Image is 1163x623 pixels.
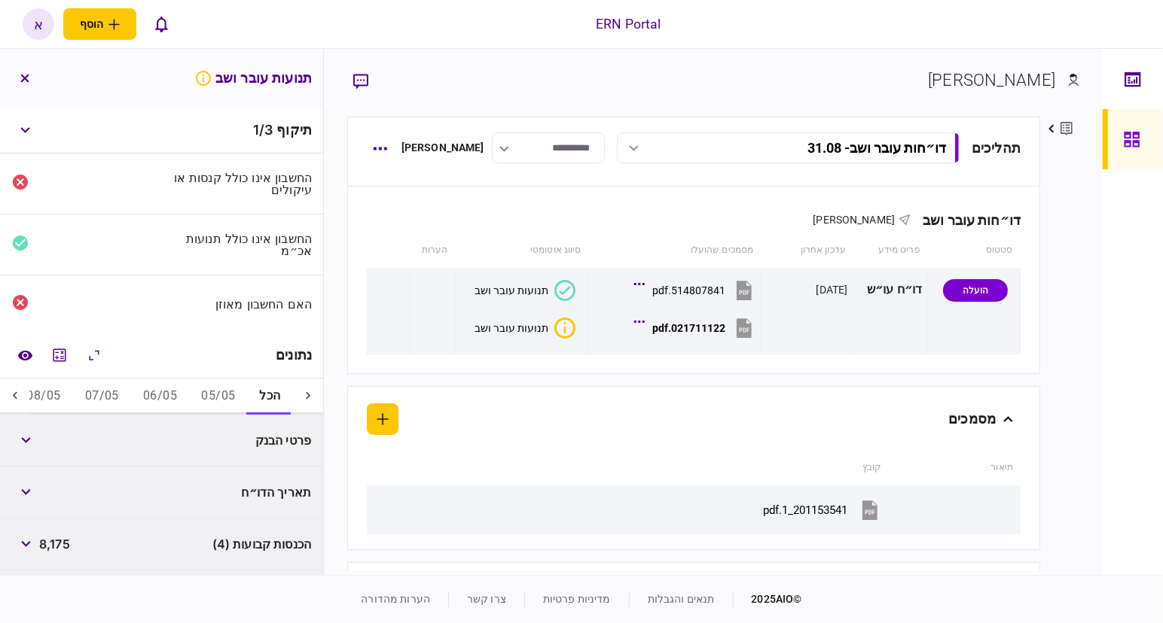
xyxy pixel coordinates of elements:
[168,232,313,257] div: החשבון אינו כולל תנועות אכ״מ
[761,233,853,268] th: עדכון אחרון
[859,273,923,307] div: דו״ח עו״ש
[81,342,108,369] button: הרחב\כווץ הכל
[928,68,1055,93] div: [PERSON_NAME]
[420,451,889,485] th: קובץ
[455,233,588,268] th: סיווג אוטומטי
[652,284,725,296] div: 514807841.pdf
[276,348,312,363] div: נתונים
[194,69,312,87] h3: תנועות עובר ושב
[276,122,312,138] span: תיקוף
[475,322,548,334] div: תנועות עובר ושב
[168,486,312,498] div: תאריך הדו״ח
[763,493,881,527] button: 201153541_1.pdf
[813,214,895,226] span: [PERSON_NAME]
[853,233,928,268] th: פריט מידע
[948,403,996,435] div: מסמכים
[807,140,946,156] div: דו״חות עובר ושב - 31.08
[475,280,575,301] button: תנועות עובר ושב
[652,322,725,334] div: 021711122.pdf
[554,318,575,339] div: איכות לא מספקת
[475,284,548,296] div: תנועות עובר ושב
[73,378,131,415] button: 07/05
[409,233,455,268] th: הערות
[589,233,762,268] th: מסמכים שהועלו
[168,434,312,446] div: פרטי הבנק
[763,503,847,517] div: 201153541_1.pdf
[972,138,1021,158] div: תהליכים
[648,593,715,605] a: תנאים והגבלות
[817,282,848,297] div: [DATE]
[543,593,611,605] a: מדיניות פרטיות
[889,451,1021,485] th: תיאור
[63,8,136,40] button: פתח תפריט להוספת לקוח
[11,342,38,369] a: השוואה למסמך
[361,593,430,605] a: הערות מהדורה
[46,342,73,369] button: מחשבון
[39,535,70,553] span: 8,175
[401,140,484,156] div: [PERSON_NAME]
[928,233,1021,268] th: סטטוס
[911,212,1021,228] div: דו״חות עובר ושב
[248,378,293,415] button: הכל
[168,172,313,196] div: החשבון אינו כולל קנסות או עיקולים
[189,378,247,415] button: 05/05
[637,311,755,345] button: 021711122.pdf
[131,378,189,415] button: 06/05
[467,593,506,605] a: צרו קשר
[596,14,661,34] div: ERN Portal
[23,8,54,40] button: א
[14,378,72,415] button: 08/05
[212,535,311,553] span: הכנסות קבועות (4)
[145,8,177,40] button: פתח רשימת התראות
[733,591,802,607] div: © 2025 AIO
[617,132,960,163] button: דו״חות עובר ושב- 31.08
[253,122,273,138] span: 1 / 3
[943,279,1008,302] div: הועלה
[637,273,755,307] button: 514807841.pdf
[475,318,575,339] button: איכות לא מספקתתנועות עובר ושב
[194,69,212,87] svg: איכות לא מספקת
[168,298,313,310] div: האם החשבון מאוזן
